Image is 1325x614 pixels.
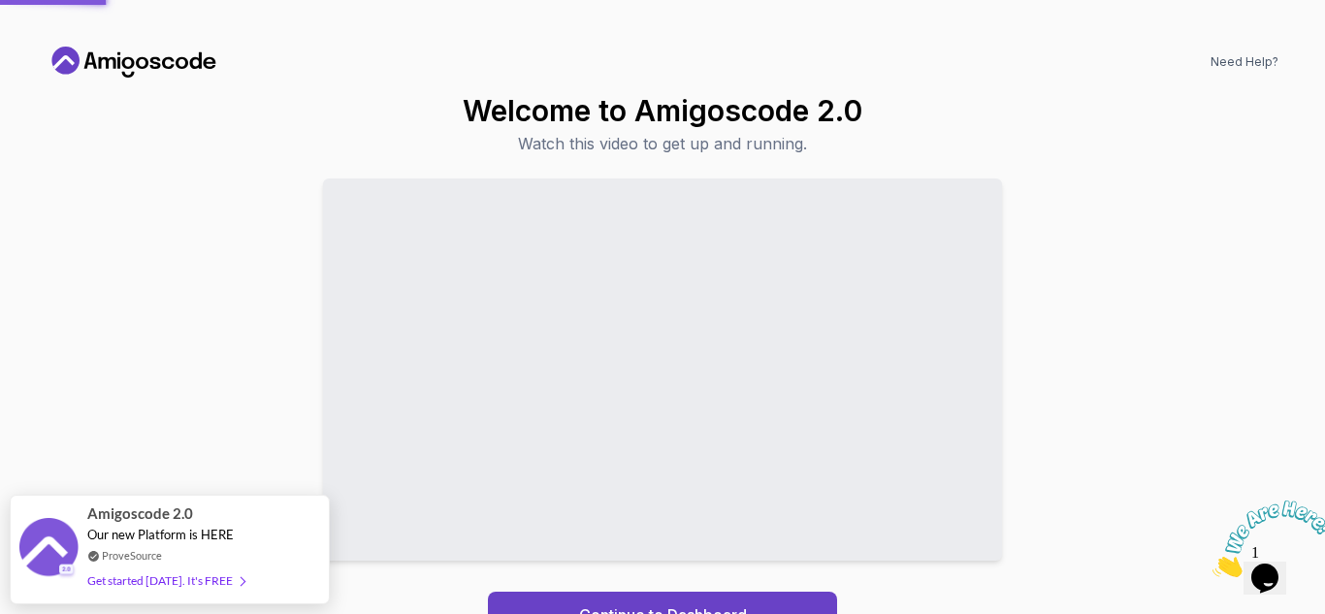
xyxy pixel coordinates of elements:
[87,502,193,525] span: Amigoscode 2.0
[8,8,128,84] img: Chat attention grabber
[463,132,862,155] p: Watch this video to get up and running.
[323,178,1002,561] iframe: Sales Video
[102,547,162,564] a: ProveSource
[463,93,862,128] h1: Welcome to Amigoscode 2.0
[47,47,221,78] a: Home link
[19,518,78,581] img: provesource social proof notification image
[1211,54,1278,70] a: Need Help?
[87,527,234,542] span: Our new Platform is HERE
[1205,493,1325,585] iframe: chat widget
[87,569,244,592] div: Get started [DATE]. It's FREE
